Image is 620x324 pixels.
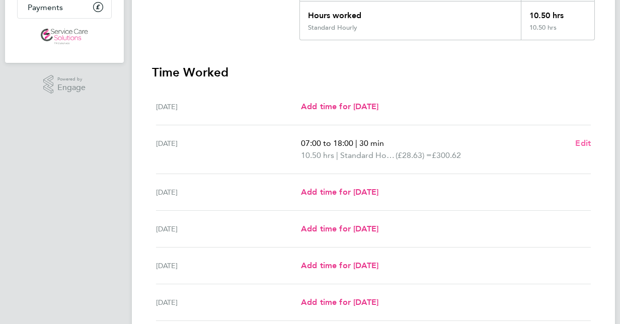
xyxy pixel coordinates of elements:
span: Add time for [DATE] [301,102,378,111]
span: Add time for [DATE] [301,261,378,270]
span: Payments [28,3,63,12]
span: | [336,150,338,160]
a: Go to home page [17,29,112,45]
div: [DATE] [156,223,301,235]
img: servicecare-logo-retina.png [41,29,88,45]
span: 07:00 to 18:00 [301,138,353,148]
a: Add time for [DATE] [301,101,378,113]
span: Engage [57,84,86,92]
span: Powered by [57,75,86,84]
span: Add time for [DATE] [301,297,378,307]
span: Standard Hourly [340,149,396,161]
div: [DATE] [156,186,301,198]
span: £300.62 [432,150,461,160]
div: Standard Hourly [308,24,357,32]
span: Add time for [DATE] [301,224,378,233]
a: Powered byEngage [43,75,86,94]
h3: Time Worked [152,64,595,80]
span: 30 min [359,138,384,148]
a: Add time for [DATE] [301,186,378,198]
div: 10.50 hrs [521,24,594,40]
div: Hours worked [300,2,521,24]
a: Edit [575,137,591,149]
a: Add time for [DATE] [301,296,378,308]
span: Edit [575,138,591,148]
a: Add time for [DATE] [301,223,378,235]
span: 10.50 hrs [301,150,334,160]
div: [DATE] [156,296,301,308]
div: [DATE] [156,260,301,272]
a: Add time for [DATE] [301,260,378,272]
div: 10.50 hrs [521,2,594,24]
div: [DATE] [156,101,301,113]
span: | [355,138,357,148]
div: [DATE] [156,137,301,161]
span: Add time for [DATE] [301,187,378,197]
span: (£28.63) = [396,150,432,160]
